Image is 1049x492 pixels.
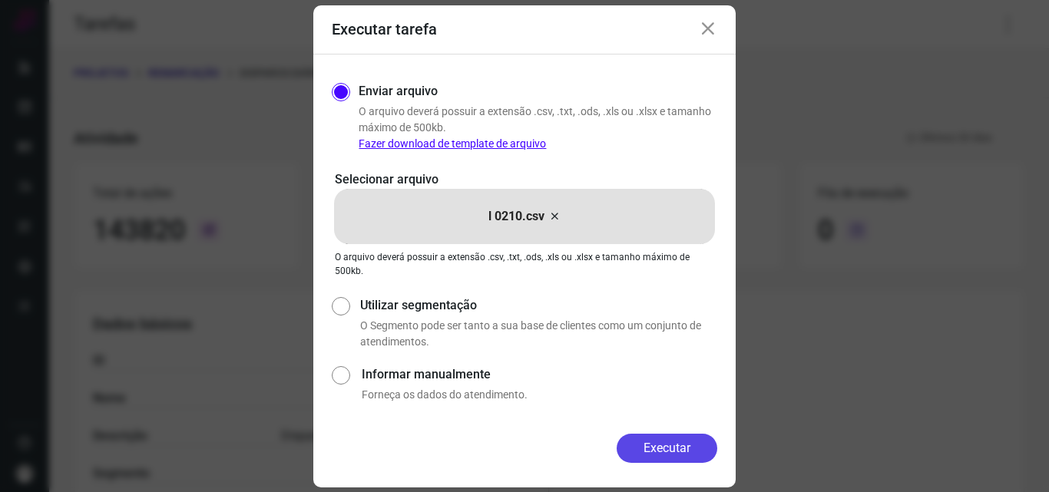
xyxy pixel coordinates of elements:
p: O Segmento pode ser tanto a sua base de clientes como um conjunto de atendimentos. [360,318,717,350]
p: O arquivo deverá possuir a extensão .csv, .txt, .ods, .xls ou .xlsx e tamanho máximo de 500kb. [335,250,714,278]
label: Informar manualmente [362,365,717,384]
h3: Executar tarefa [332,20,437,38]
a: Fazer download de template de arquivo [359,137,546,150]
p: Forneça os dados do atendimento. [362,387,717,403]
label: Enviar arquivo [359,82,438,101]
label: Utilizar segmentação [360,296,717,315]
button: Executar [617,434,717,463]
p: Selecionar arquivo [335,170,714,189]
p: O arquivo deverá possuir a extensão .csv, .txt, .ods, .xls ou .xlsx e tamanho máximo de 500kb. [359,104,717,152]
p: l 0210.csv [488,207,544,226]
